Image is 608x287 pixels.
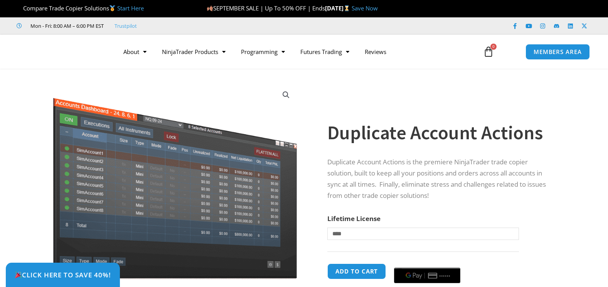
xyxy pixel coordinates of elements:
[327,244,339,249] a: Clear options
[154,43,233,61] a: NinjaTrader Products
[357,43,394,61] a: Reviews
[327,157,552,201] p: Duplicate Account Actions is the premiere NinjaTrader trade copier solution, built to keep all yo...
[325,4,352,12] strong: [DATE]
[17,4,144,12] span: Compare Trade Copier Solutions
[6,263,120,287] a: 🎉Click Here to save 40%!
[293,43,357,61] a: Futures Trading
[534,49,582,55] span: MEMBERS AREA
[207,5,213,11] img: 🍂
[207,4,325,12] span: SEPTEMBER SALE | Up To 50% OFF | Ends
[327,119,552,146] h1: Duplicate Account Actions
[352,4,378,12] a: Save Now
[117,4,144,12] a: Start Here
[116,43,475,61] nav: Menu
[472,41,505,63] a: 0
[279,88,293,102] a: View full-screen image gallery
[116,43,154,61] a: About
[17,5,23,11] img: 🏆
[327,214,381,223] label: Lifetime License
[19,38,101,66] img: LogoAI | Affordable Indicators – NinjaTrader
[115,21,137,30] a: Trustpilot
[109,5,115,11] img: 🥇
[490,44,497,50] span: 0
[29,21,104,30] span: Mon - Fri: 8:00 AM – 6:00 PM EST
[344,5,350,11] img: ⌛
[51,82,299,279] img: Screenshot 2024-08-26 15414455555
[233,43,293,61] a: Programming
[15,272,111,278] span: Click Here to save 40%!
[15,272,22,278] img: 🎉
[525,44,590,60] a: MEMBERS AREA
